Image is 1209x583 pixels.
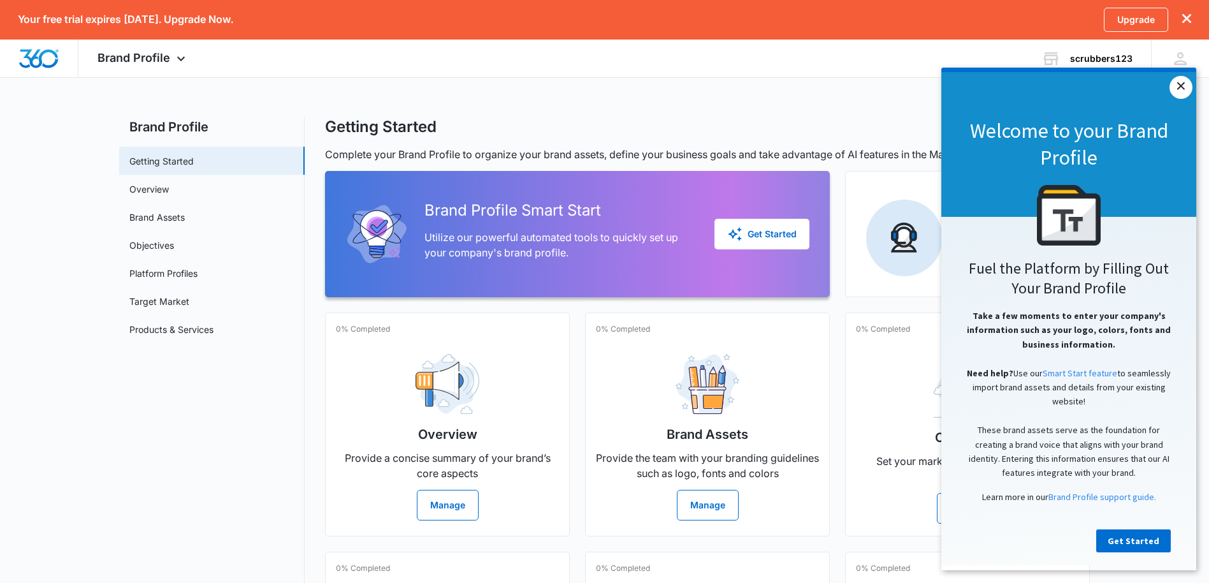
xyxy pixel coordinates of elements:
[228,8,251,31] a: Close modal
[935,428,1001,447] h2: Objectives
[937,493,999,524] button: Manage
[129,210,185,224] a: Brand Assets
[424,230,694,260] p: Utilize our powerful automated tools to quickly set up your company's brand profile.
[107,424,215,435] a: Brand Profile support guide.
[856,323,910,335] p: 0% Completed
[27,357,228,411] span: These brand assets serve as the foundation for creating a brand voice that aligns with your brand...
[13,191,242,230] h2: Fuel the Platform by Filling Out Your Brand Profile
[129,267,198,280] a: Platform Profiles
[856,454,1079,484] p: Set your marketing goals and business objectives
[596,563,650,574] p: 0% Completed
[856,563,910,574] p: 0% Completed
[98,51,170,64] span: Brand Profile
[129,323,214,336] a: Products & Services
[336,323,390,335] p: 0% Completed
[1182,13,1191,26] button: dismiss this dialog
[714,219,809,249] button: Get Started
[129,182,169,196] a: Overview
[13,422,242,436] p: Learn more in our
[155,462,229,485] a: Get Started
[101,300,176,311] a: Smart Start feature
[596,450,819,481] p: Provide the team with your branding guidelines such as logo, fonts and colors
[596,323,650,335] p: 0% Completed
[25,242,229,283] span: Take a few moments to enter your company's information such as your logo, colors, fonts and busin...
[418,425,477,444] h2: Overview
[667,425,748,444] h2: Brand Assets
[336,563,390,574] p: 0% Completed
[119,117,305,137] h2: Brand Profile
[325,313,570,536] a: 0% CompletedOverviewProvide a concise summary of your brand’s core aspectsManage
[78,40,208,77] div: Brand Profile
[129,239,174,252] a: Objectives
[1070,54,1133,64] div: account name
[325,117,437,137] h1: Getting Started
[325,147,1090,162] p: Complete your Brand Profile to organize your brand assets, define your business goals and take ad...
[585,313,830,536] a: 0% CompletedBrand AssetsProvide the team with your branding guidelines such as logo, fonts and co...
[424,199,694,222] h2: Brand Profile Smart Start
[129,295,189,308] a: Target Market
[18,13,233,26] p: Your free trial expires [DATE]. Upgrade Now.
[677,490,739,520] button: Manage
[845,313,1090,536] a: 0% CompletedObjectivesSet your marketing goals and business objectivesManage
[417,490,479,520] button: Manage
[31,300,230,340] span: Use our to seamlessly import brand assets and details from your existing website!
[727,226,797,242] div: Get Started
[1104,8,1168,32] a: Upgrade
[129,154,194,168] a: Getting Started
[25,300,72,311] span: Need help?
[336,450,559,481] p: Provide a concise summary of your brand’s core aspects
